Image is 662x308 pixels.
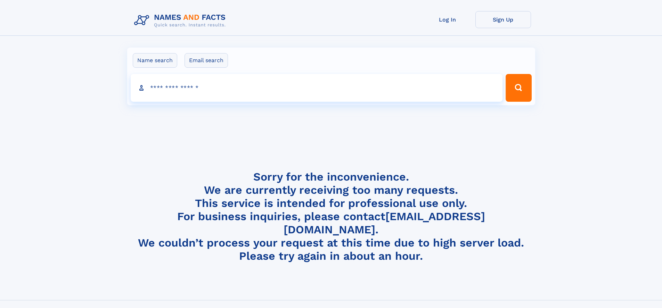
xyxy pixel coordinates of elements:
[131,74,503,102] input: search input
[420,11,475,28] a: Log In
[185,53,228,68] label: Email search
[131,170,531,263] h4: Sorry for the inconvenience. We are currently receiving too many requests. This service is intend...
[506,74,531,102] button: Search Button
[475,11,531,28] a: Sign Up
[131,11,231,30] img: Logo Names and Facts
[133,53,177,68] label: Name search
[284,210,485,236] a: [EMAIL_ADDRESS][DOMAIN_NAME]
